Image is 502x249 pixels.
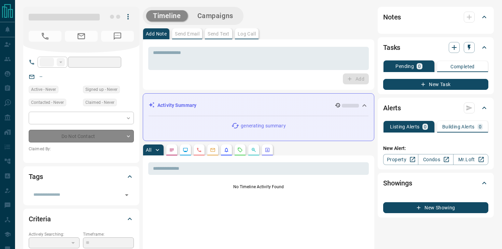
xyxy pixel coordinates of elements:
div: Tags [29,168,134,185]
div: Tasks [383,39,488,56]
svg: Agent Actions [265,147,270,153]
p: 0 [479,124,482,129]
button: Timeline [146,10,188,22]
p: 0 [418,64,421,69]
span: Claimed - Never [85,99,114,106]
span: No Number [29,31,61,42]
p: Pending [395,64,414,69]
a: Mr.Loft [453,154,488,165]
a: Property [383,154,418,165]
p: generating summary [241,122,285,129]
p: Completed [450,64,475,69]
span: No Email [65,31,98,42]
h2: Tags [29,171,43,182]
h2: Showings [383,178,412,189]
p: All [146,148,151,152]
div: Showings [383,175,488,191]
h2: Criteria [29,213,51,224]
div: Do Not Contact [29,130,134,142]
h2: Notes [383,12,401,23]
div: Notes [383,9,488,25]
span: Contacted - Never [31,99,64,106]
button: Campaigns [191,10,240,22]
p: Add Note [146,31,167,36]
svg: Emails [210,147,215,153]
button: New Task [383,79,488,90]
p: Activity Summary [157,102,196,109]
div: Criteria [29,211,134,227]
h2: Tasks [383,42,400,53]
p: Listing Alerts [390,124,420,129]
span: Signed up - Never [85,86,117,93]
span: No Number [101,31,134,42]
svg: Notes [169,147,175,153]
p: 0 [424,124,427,129]
svg: Lead Browsing Activity [183,147,188,153]
span: Active - Never [31,86,56,93]
a: Condos [418,154,453,165]
h2: Alerts [383,102,401,113]
a: -- [40,74,42,79]
button: New Showing [383,202,488,213]
svg: Opportunities [251,147,256,153]
p: Actively Searching: [29,231,80,237]
button: Open [122,190,131,200]
p: New Alert: [383,145,488,152]
svg: Requests [237,147,243,153]
svg: Listing Alerts [224,147,229,153]
p: No Timeline Activity Found [148,184,369,190]
svg: Calls [196,147,202,153]
p: Timeframe: [83,231,134,237]
div: Activity Summary [149,99,368,112]
p: Claimed By: [29,146,134,152]
div: Alerts [383,100,488,116]
p: Building Alerts [442,124,475,129]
